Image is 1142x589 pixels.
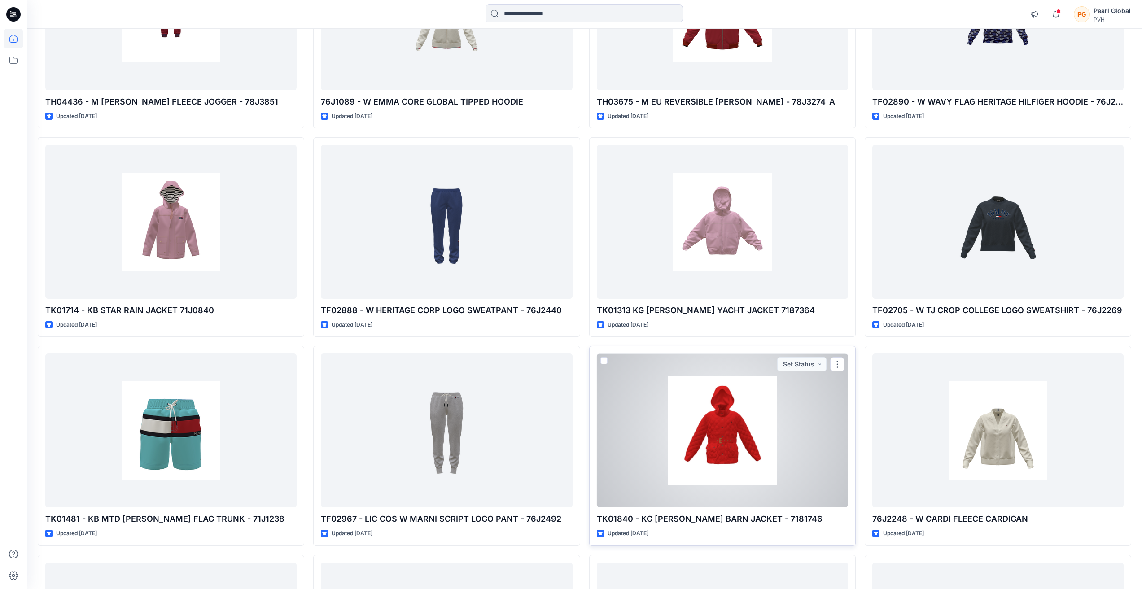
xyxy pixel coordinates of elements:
p: TF02967 - LIC COS W MARNI SCRIPT LOGO PANT - 76J2492 [321,513,572,525]
p: TF02888 - W HERITAGE CORP LOGO SWEATPANT - 76J2440 [321,304,572,317]
p: TF02890 - W WAVY FLAG HERITAGE HILFIGER HOODIE - 76J2441 [872,96,1124,108]
a: TF02705 - W TJ CROP COLLEGE LOGO SWEATSHIRT - 76J2269 [872,145,1124,299]
div: PVH [1094,16,1131,23]
p: TK01313 KG [PERSON_NAME] YACHT JACKET 7187364 [597,304,848,317]
a: TK01481 - KB MTD TOMMY FLAG TRUNK - 71J1238 [45,353,297,507]
p: Updated [DATE] [883,529,924,538]
p: 76J2248 - W CARDI FLEECE CARDIGAN [872,513,1124,525]
p: 76J1089 - W EMMA CORE GLOBAL TIPPED HOODIE [321,96,572,108]
a: TK01714 - KB STAR RAIN JACKET 71J0840 [45,145,297,299]
p: Updated [DATE] [56,529,97,538]
p: Updated [DATE] [883,112,924,121]
p: Updated [DATE] [332,112,372,121]
p: Updated [DATE] [332,320,372,330]
p: Updated [DATE] [608,320,648,330]
p: TK01481 - KB MTD [PERSON_NAME] FLAG TRUNK - 71J1238 [45,513,297,525]
p: TH04436 - M [PERSON_NAME] FLEECE JOGGER - 78J3851 [45,96,297,108]
div: Pearl Global [1094,5,1131,16]
p: Updated [DATE] [56,320,97,330]
p: TK01840 - KG [PERSON_NAME] BARN JACKET - 7181746 [597,513,848,525]
p: Updated [DATE] [608,529,648,538]
div: PG [1074,6,1090,22]
a: TK01313 KG JONES YACHT JACKET 7187364 [597,145,848,299]
p: Updated [DATE] [56,112,97,121]
a: TK01840 - KG SAMANTHA BARN JACKET - 7181746 [597,353,848,507]
p: TH03675 - M EU REVERSIBLE [PERSON_NAME] - 78J3274_A [597,96,848,108]
p: Updated [DATE] [332,529,372,538]
a: TF02888 - W HERITAGE CORP LOGO SWEATPANT - 76J2440 [321,145,572,299]
a: TF02967 - LIC COS W MARNI SCRIPT LOGO PANT - 76J2492 [321,353,572,507]
a: 76J2248 - W CARDI FLEECE CARDIGAN [872,353,1124,507]
p: TK01714 - KB STAR RAIN JACKET 71J0840 [45,304,297,317]
p: TF02705 - W TJ CROP COLLEGE LOGO SWEATSHIRT - 76J2269 [872,304,1124,317]
p: Updated [DATE] [883,320,924,330]
p: Updated [DATE] [608,112,648,121]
